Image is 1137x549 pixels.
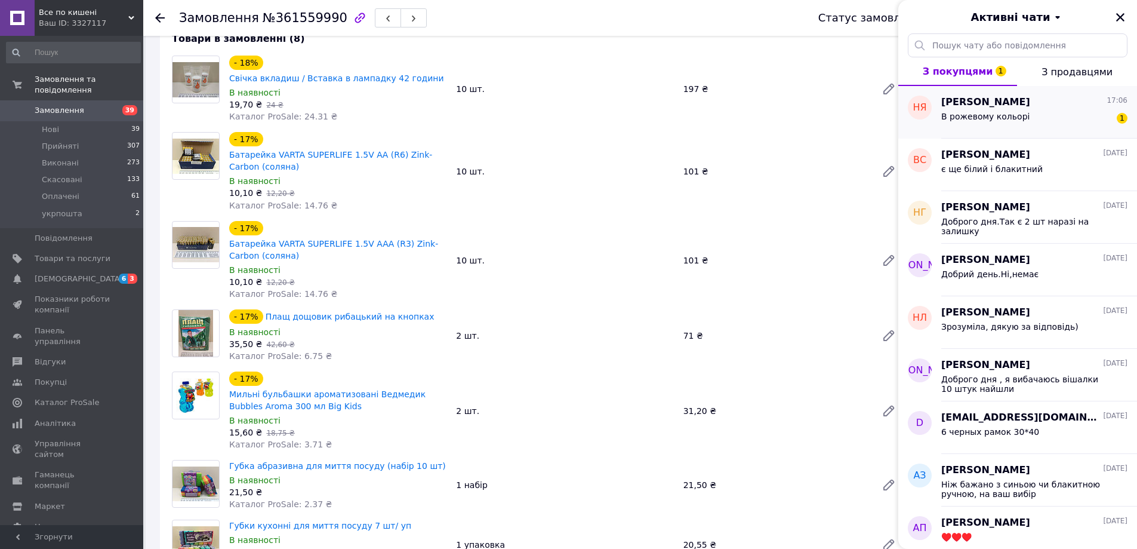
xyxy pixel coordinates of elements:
span: [DEMOGRAPHIC_DATA] [35,274,123,284]
span: [PERSON_NAME] [941,253,1030,267]
span: [PERSON_NAME] [880,364,960,378]
button: [PERSON_NAME][PERSON_NAME][DATE]Добрий день.Ні,немає [898,244,1137,296]
img: Плащ дощовик рибацький на кнопках [178,310,214,357]
span: 42,60 ₴ [266,341,294,349]
input: Пошук [6,42,141,63]
span: 39 [122,105,137,115]
span: Каталог ProSale [35,397,99,408]
span: [DATE] [1103,253,1127,263]
button: Активні чати [932,10,1104,25]
a: Губка абразивна для миття посуду (набір 10 шт) [229,461,446,471]
img: Батарейка VARTA SUPERLIFE 1.5V AА (R6) Zink-Carbon (соляна) [172,139,219,174]
span: Маркет [35,501,65,512]
span: З покупцями [923,66,993,77]
div: 2 шт. [451,327,678,344]
span: Замовлення [179,11,259,25]
div: 197 ₴ [679,81,872,97]
span: Активні чати [970,10,1050,25]
span: Прийняті [42,141,79,152]
div: - 17% [229,221,263,235]
a: Редагувати [877,324,901,348]
span: [DATE] [1103,464,1127,474]
button: Закрити [1113,10,1127,24]
a: Свічка вкладиш / Вставка в лампадку 42 години [229,73,444,83]
a: Редагувати [877,249,901,272]
div: 10 шт. [451,252,678,269]
div: Ваш ID: 3327117 [39,18,143,29]
span: 61 [131,191,140,202]
span: Аналітика [35,418,76,429]
a: Редагувати [877,473,901,497]
span: 12,20 ₴ [266,189,294,198]
span: Панель управління [35,326,110,347]
div: 1 набір [451,477,678,493]
span: З продавцями [1042,66,1113,78]
span: [PERSON_NAME] [941,96,1030,109]
span: 10,10 ₴ [229,277,262,287]
span: НЯ [913,101,926,115]
span: d [916,416,923,430]
span: Каталог ProSale: 3.71 ₴ [229,440,332,449]
span: 307 [127,141,140,152]
span: Замовлення [35,105,84,116]
div: Статус замовлення [818,12,928,24]
div: - 18% [229,56,263,70]
div: 21,50 ₴ [679,477,872,493]
button: З продавцями [1017,57,1137,86]
span: 133 [127,174,140,185]
span: АЗ [913,469,926,483]
span: [PERSON_NAME] [941,358,1030,372]
input: Пошук чату або повідомлення [908,33,1127,57]
span: [DATE] [1103,306,1127,316]
span: [PERSON_NAME] [880,259,960,272]
button: З покупцями1 [898,57,1017,86]
span: В наявності [229,265,281,275]
span: 6 черных рамок 30*40 [941,427,1039,437]
span: Покупці [35,377,67,388]
span: ВС [913,154,926,167]
span: Відгуки [35,357,66,367]
span: [DATE] [1103,148,1127,158]
img: Свічка вкладиш / Вставка в лампадку 42 години [172,62,219,97]
span: Замовлення та повідомлення [35,74,143,96]
span: 273 [127,158,140,168]
img: Батарейка VARTA SUPERLIFE 1.5V AAА (R3) Zink-Carbon (соляна) [172,227,219,262]
a: Редагувати [877,77,901,101]
span: 1 [996,66,1006,76]
span: Доброго дня.Так є 2 шт наразі на залишку [941,217,1111,236]
a: Плащ дощовик рибацький на кнопках [266,312,435,321]
span: 35,50 ₴ [229,339,262,349]
span: [PERSON_NAME] [941,516,1030,530]
button: d[EMAIL_ADDRESS][DOMAIN_NAME][DATE]6 черных рамок 30*40 [898,401,1137,454]
span: Каталог ProSale: 2.37 ₴ [229,499,332,509]
span: [PERSON_NAME] [941,306,1030,320]
span: Повідомлення [35,233,93,244]
span: Гаманець компанії [35,470,110,491]
span: 6 [119,274,128,284]
span: В наявності [229,476,281,485]
span: [PERSON_NAME] [941,148,1030,162]
span: [PERSON_NAME] [941,201,1030,214]
span: [PERSON_NAME] [941,464,1030,477]
div: 21,50 ₴ [229,486,446,498]
span: В рожевому кольорі [941,112,1030,121]
img: Губка абразивна для миття посуду (набір 10 шт) [172,467,219,502]
a: Мильні бульбашки ароматизовані Ведмедик Bubbles Aroma 300 мл Big Kids [229,389,426,411]
span: Показники роботи компанії [35,294,110,315]
span: Доброго дня , я вибачаюсь вішалки 10 штук найшли [941,375,1111,394]
span: 24 ₴ [266,101,283,109]
span: В наявності [229,176,281,186]
span: Каталог ProSale: 14.76 ₴ [229,289,337,299]
img: Мильні бульбашки ароматизовані Ведмедик Bubbles Aroma 300 мл Big Kids [172,378,219,413]
span: Зрозуміла, дякую за відповідь) [941,322,1079,332]
span: ♥️♥️♥️ [941,532,972,542]
div: 101 ₴ [679,163,872,180]
span: 39 [131,124,140,135]
span: Налаштування [35,522,95,532]
button: НЛ[PERSON_NAME][DATE]Зрозуміла, дякую за відповідь) [898,296,1137,349]
button: НЯ[PERSON_NAME]17:06В рожевому кольорі1 [898,86,1137,139]
span: 12,20 ₴ [266,278,294,287]
span: Добрий день.Ні,немає [941,269,1039,279]
span: 2 [135,208,140,219]
span: В наявності [229,88,281,97]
